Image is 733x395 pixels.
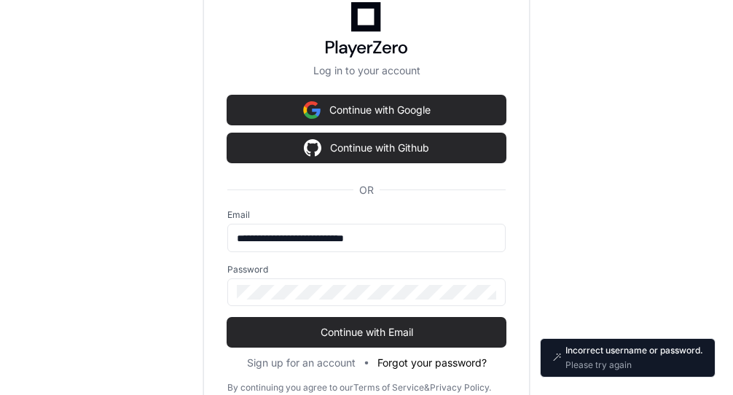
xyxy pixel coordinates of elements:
[430,382,491,394] a: Privacy Policy.
[353,382,424,394] a: Terms of Service
[227,63,506,78] p: Log in to your account
[353,183,380,197] span: OR
[227,382,353,394] div: By continuing you agree to our
[377,356,487,370] button: Forgot your password?
[227,264,506,275] label: Password
[565,345,703,356] p: Incorrect username or password.
[424,382,430,394] div: &
[565,359,703,371] p: Please try again
[227,209,506,221] label: Email
[304,133,321,163] img: Sign in with google
[227,325,506,340] span: Continue with Email
[227,95,506,125] button: Continue with Google
[227,133,506,163] button: Continue with Github
[303,95,321,125] img: Sign in with google
[247,356,356,370] button: Sign up for an account
[227,318,506,347] button: Continue with Email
